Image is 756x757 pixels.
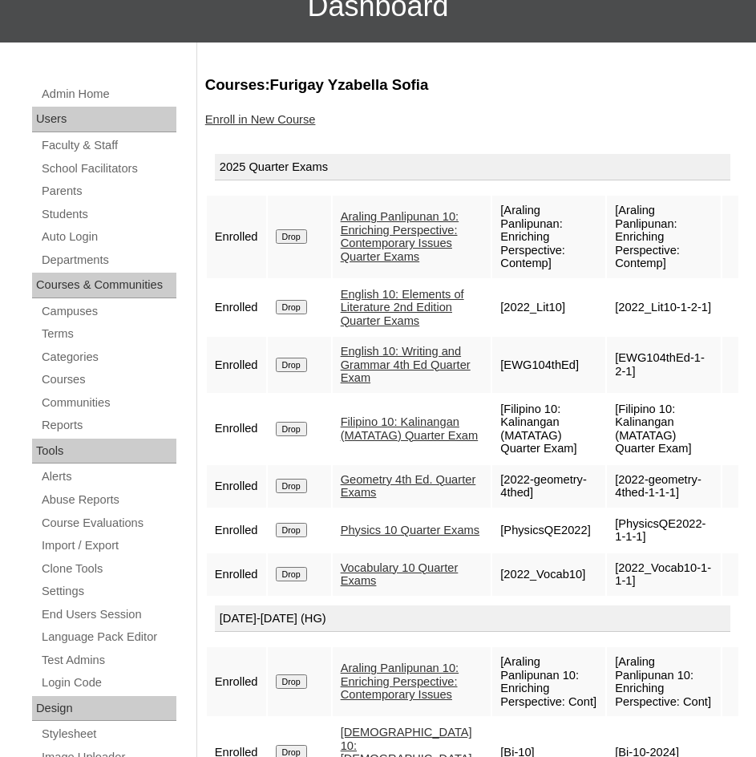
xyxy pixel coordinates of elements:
a: Import / Export [40,536,176,556]
input: Drop [276,422,307,436]
td: [Filipino 10: Kalinangan (MATATAG) Quarter Exam] [492,395,605,464]
td: [2022_Lit10-1-2-1] [607,280,721,336]
a: Departments [40,250,176,270]
a: Stylesheet [40,724,176,744]
div: Design [32,696,176,722]
a: Physics 10 Quarter Exams [341,524,480,536]
td: [Araling Panlipunan: Enriching Perspective: Contemp] [492,196,605,278]
input: Drop [276,300,307,314]
td: [Araling Panlipunan: Enriching Perspective: Contemp] [607,196,721,278]
a: Categories [40,347,176,367]
a: Enroll in New Course [205,113,316,126]
a: Filipino 10: Kalinangan (MATATAG) Quarter Exam [341,415,479,442]
a: Geometry 4th Ed. Quarter Exams [341,473,476,500]
a: Course Evaluations [40,513,176,533]
a: Araling Panlipunan 10: Enriching Perspective: Contemporary Issues Quarter Exams [341,210,459,263]
input: Drop [276,523,307,537]
h3: Courses:Furigay Yzabella Sofia [205,75,740,95]
td: [EWG104thEd] [492,337,605,393]
a: Settings [40,581,176,601]
a: Alerts [40,467,176,487]
td: Enrolled [207,337,266,393]
td: [PhysicsQE2022-1-1-1] [607,509,721,552]
a: Clone Tools [40,559,176,579]
td: Enrolled [207,553,266,596]
div: Courses & Communities [32,273,176,298]
td: Enrolled [207,647,266,716]
input: Drop [276,674,307,689]
a: Abuse Reports [40,490,176,510]
a: Araling Panlipunan 10: Enriching Perspective: Contemporary Issues [341,662,459,701]
a: Auto Login [40,227,176,247]
a: Parents [40,181,176,201]
a: English 10: Writing and Grammar 4th Ed Quarter Exam [341,345,471,384]
a: Login Code [40,673,176,693]
td: [EWG104thEd-1-2-1] [607,337,721,393]
td: [2022-geometry-4thed-1-1-1] [607,465,721,508]
div: 2025 Quarter Exams [215,154,730,181]
td: [PhysicsQE2022] [492,509,605,552]
td: Enrolled [207,280,266,336]
div: Users [32,107,176,132]
a: Reports [40,415,176,435]
a: Admin Home [40,84,176,104]
td: [Filipino 10: Kalinangan (MATATAG) Quarter Exam] [607,395,721,464]
td: Enrolled [207,509,266,552]
div: [DATE]-[DATE] (HG) [215,605,730,633]
div: Tools [32,439,176,464]
input: Drop [276,567,307,581]
td: [2022_Vocab10] [492,553,605,596]
td: [2022_Vocab10-1-1-1] [607,553,721,596]
input: Drop [276,358,307,372]
a: Campuses [40,302,176,322]
a: Terms [40,324,176,344]
input: Drop [276,229,307,244]
a: School Facilitators [40,159,176,179]
td: [2022-geometry-4thed] [492,465,605,508]
td: Enrolled [207,395,266,464]
a: Faculty & Staff [40,136,176,156]
a: End Users Session [40,605,176,625]
td: [Araling Panlipunan 10: Enriching Perspective: Cont] [607,647,721,716]
a: Communities [40,393,176,413]
td: Enrolled [207,465,266,508]
a: Language Pack Editor [40,627,176,647]
td: [2022_Lit10] [492,280,605,336]
td: [Araling Panlipunan 10: Enriching Perspective: Cont] [492,647,605,716]
a: Vocabulary 10 Quarter Exams [341,561,459,588]
a: English 10: Elements of Literature 2nd Edition Quarter Exams [341,288,464,327]
a: Test Admins [40,650,176,670]
td: Enrolled [207,196,266,278]
input: Drop [276,479,307,493]
a: Courses [40,370,176,390]
a: Students [40,204,176,225]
